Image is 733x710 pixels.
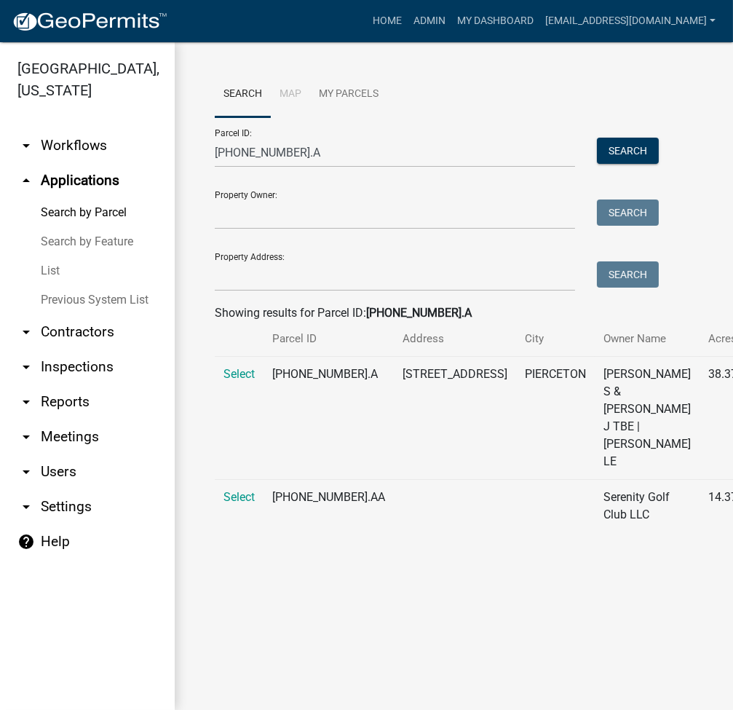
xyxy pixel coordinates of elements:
[264,480,394,533] td: [PHONE_NUMBER].AA
[17,463,35,481] i: arrow_drop_down
[366,306,472,320] strong: [PHONE_NUMBER].A
[223,490,255,504] a: Select
[394,322,516,356] th: Address
[367,7,408,35] a: Home
[516,357,595,480] td: PIERCETON
[597,261,659,288] button: Search
[394,357,516,480] td: [STREET_ADDRESS]
[310,71,387,118] a: My Parcels
[597,200,659,226] button: Search
[223,367,255,381] a: Select
[17,393,35,411] i: arrow_drop_down
[595,357,700,480] td: [PERSON_NAME] S & [PERSON_NAME] J TBE | [PERSON_NAME] LE
[17,428,35,446] i: arrow_drop_down
[17,358,35,376] i: arrow_drop_down
[17,172,35,189] i: arrow_drop_up
[264,322,394,356] th: Parcel ID
[17,498,35,516] i: arrow_drop_down
[215,304,693,322] div: Showing results for Parcel ID:
[516,322,595,356] th: City
[451,7,539,35] a: My Dashboard
[17,533,35,551] i: help
[17,137,35,154] i: arrow_drop_down
[597,138,659,164] button: Search
[539,7,721,35] a: [EMAIL_ADDRESS][DOMAIN_NAME]
[595,480,700,533] td: Serenity Golf Club LLC
[17,323,35,341] i: arrow_drop_down
[264,357,394,480] td: [PHONE_NUMBER].A
[595,322,700,356] th: Owner Name
[408,7,451,35] a: Admin
[215,71,271,118] a: Search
